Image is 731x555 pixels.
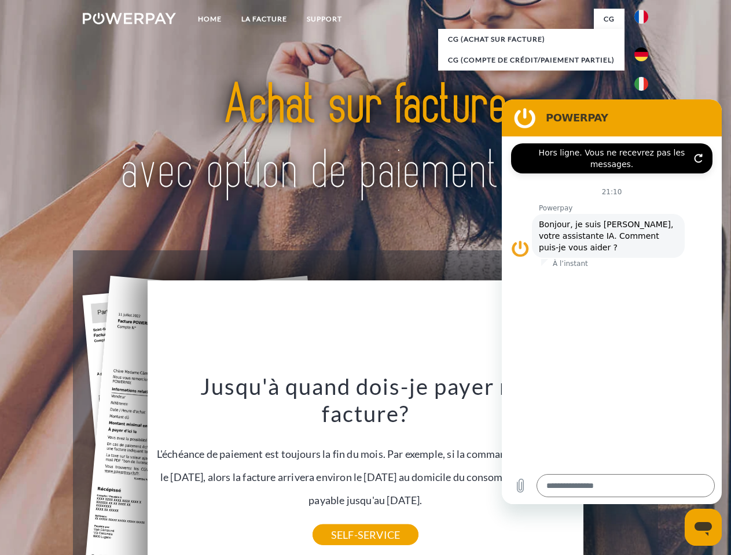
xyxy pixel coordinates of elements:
[438,50,625,71] a: CG (Compte de crédit/paiement partiel)
[155,372,577,428] h3: Jusqu'à quand dois-je payer ma facture?
[685,509,722,546] iframe: Bouton de lancement de la fenêtre de messagerie, conversation en cours
[111,55,620,221] img: title-powerpay_fr.svg
[634,10,648,24] img: fr
[594,9,625,29] a: CG
[232,9,297,29] a: LA FACTURE
[83,13,176,24] img: logo-powerpay-white.svg
[634,47,648,61] img: de
[297,9,352,29] a: Support
[502,99,722,504] iframe: Fenêtre de messagerie
[313,524,418,545] a: SELF-SERVICE
[438,29,625,50] a: CG (achat sur facture)
[155,372,577,535] div: L'échéance de paiement est toujours la fin du mois. Par exemple, si la commande a été passée le [...
[188,9,232,29] a: Home
[634,77,648,91] img: it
